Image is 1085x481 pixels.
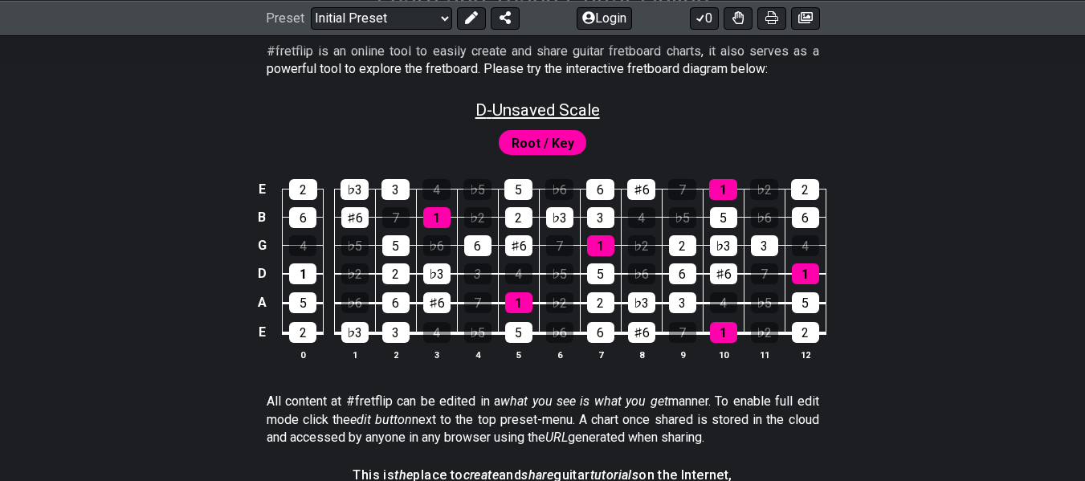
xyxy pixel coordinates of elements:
[289,292,316,313] div: 5
[539,346,580,363] th: 6
[792,292,819,313] div: 5
[289,179,317,200] div: 2
[587,263,614,284] div: 5
[668,179,696,200] div: 7
[423,207,451,228] div: 1
[785,346,826,363] th: 12
[289,207,316,228] div: 6
[546,235,573,256] div: 7
[628,263,655,284] div: ♭6
[669,207,696,228] div: ♭5
[628,322,655,343] div: ♯6
[546,322,573,343] div: ♭6
[792,235,819,256] div: 4
[546,263,573,284] div: ♭5
[252,259,271,288] td: D
[491,6,520,29] button: Share Preset
[662,346,703,363] th: 9
[289,322,316,343] div: 2
[252,175,271,203] td: E
[750,179,778,200] div: ♭2
[334,346,375,363] th: 1
[751,235,778,256] div: 3
[252,203,271,231] td: B
[500,393,668,409] em: what you see is what you get
[628,292,655,313] div: ♭3
[690,6,719,29] button: 0
[587,322,614,343] div: 6
[751,207,778,228] div: ♭6
[505,263,532,284] div: 4
[710,292,737,313] div: 4
[669,322,696,343] div: 7
[382,322,410,343] div: 3
[341,292,369,313] div: ♭6
[423,235,451,256] div: ♭6
[423,322,451,343] div: 4
[464,207,492,228] div: ♭2
[252,287,271,317] td: A
[382,235,410,256] div: 5
[744,346,785,363] th: 11
[283,346,324,363] th: 0
[475,100,600,120] span: D - Unsaved Scale
[546,292,573,313] div: ♭2
[628,235,655,256] div: ♭2
[751,292,778,313] div: ♭5
[382,207,410,228] div: 7
[375,346,416,363] th: 2
[457,346,498,363] th: 4
[703,346,744,363] th: 10
[709,179,737,200] div: 1
[669,292,696,313] div: 3
[791,6,820,29] button: Create image
[751,322,778,343] div: ♭2
[289,235,316,256] div: 4
[587,207,614,228] div: 3
[724,6,753,29] button: Toggle Dexterity for all fretkits
[628,207,655,228] div: 4
[311,6,452,29] select: Preset
[382,263,410,284] div: 2
[792,207,819,228] div: 6
[577,6,632,29] button: Login
[621,346,662,363] th: 8
[457,6,486,29] button: Edit Preset
[341,179,369,200] div: ♭3
[498,346,539,363] th: 5
[710,263,737,284] div: ♯6
[382,292,410,313] div: 6
[586,179,614,200] div: 6
[505,207,532,228] div: 2
[505,235,532,256] div: ♯6
[751,263,778,284] div: 7
[267,43,819,79] p: #fretflip is an online tool to easily create and share guitar fretboard charts, it also serves as...
[464,263,492,284] div: 3
[341,322,369,343] div: ♭3
[580,346,621,363] th: 7
[587,235,614,256] div: 1
[545,430,568,445] em: URL
[792,263,819,284] div: 1
[791,179,819,200] div: 2
[545,179,573,200] div: ♭6
[341,263,369,284] div: ♭2
[669,263,696,284] div: 6
[341,207,369,228] div: ♯6
[381,179,410,200] div: 3
[757,6,786,29] button: Print
[627,179,655,200] div: ♯6
[710,235,737,256] div: ♭3
[463,179,492,200] div: ♭5
[252,317,271,348] td: E
[289,263,316,284] div: 1
[710,207,737,228] div: 5
[504,179,532,200] div: 5
[464,235,492,256] div: 6
[423,292,451,313] div: ♯6
[587,292,614,313] div: 2
[669,235,696,256] div: 2
[505,322,532,343] div: 5
[512,132,574,155] span: First enable full edit mode to edit
[792,322,819,343] div: 2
